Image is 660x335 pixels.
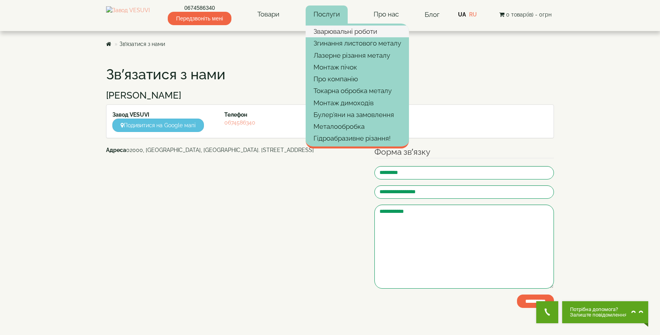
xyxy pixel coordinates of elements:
a: Металообробка [306,121,409,132]
a: Токарна обробка металу [306,85,409,97]
h3: [PERSON_NAME] [106,90,554,101]
a: 0674586340 [168,4,231,12]
a: Про нас [366,5,407,24]
a: Булер'яни на замовлення [306,109,409,121]
a: Гідроабразивне різання! [306,132,409,144]
span: Передзвоніть мені [168,12,231,25]
a: UA [458,11,466,18]
a: Зварювальні роботи [306,26,409,37]
span: 0 товар(ів) - 0грн [506,11,552,18]
span: Потрібна допомога? [570,307,627,312]
a: Монтаж димоходів [306,97,409,109]
a: Блог [425,11,440,18]
button: 0 товар(ів) - 0грн [497,10,554,19]
span: Залиште повідомлення [570,312,627,318]
button: Chat button [562,301,648,323]
button: Get Call button [536,301,558,323]
img: Завод VESUVI [106,6,150,23]
legend: Форма зв’язку [374,146,554,158]
a: 0674586340 [224,119,255,126]
a: Послуги [306,5,348,24]
a: Монтаж пічок [306,61,409,73]
strong: Телефон [224,112,247,118]
a: Подивитися на Google мапі [112,119,204,132]
address: 02000, [GEOGRAPHIC_DATA], [GEOGRAPHIC_DATA]. [STREET_ADDRESS] [106,146,363,154]
a: Зв’язатися з нами [119,41,165,47]
a: RU [469,11,477,18]
a: Лазерне різання металу [306,49,409,61]
b: Адреса [106,147,126,153]
a: Згинання листового металу [306,37,409,49]
a: Товари [249,5,287,24]
a: Про компанію [306,73,409,85]
h1: Зв’язатися з нами [106,67,554,82]
strong: Завод VESUVI [112,112,149,118]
